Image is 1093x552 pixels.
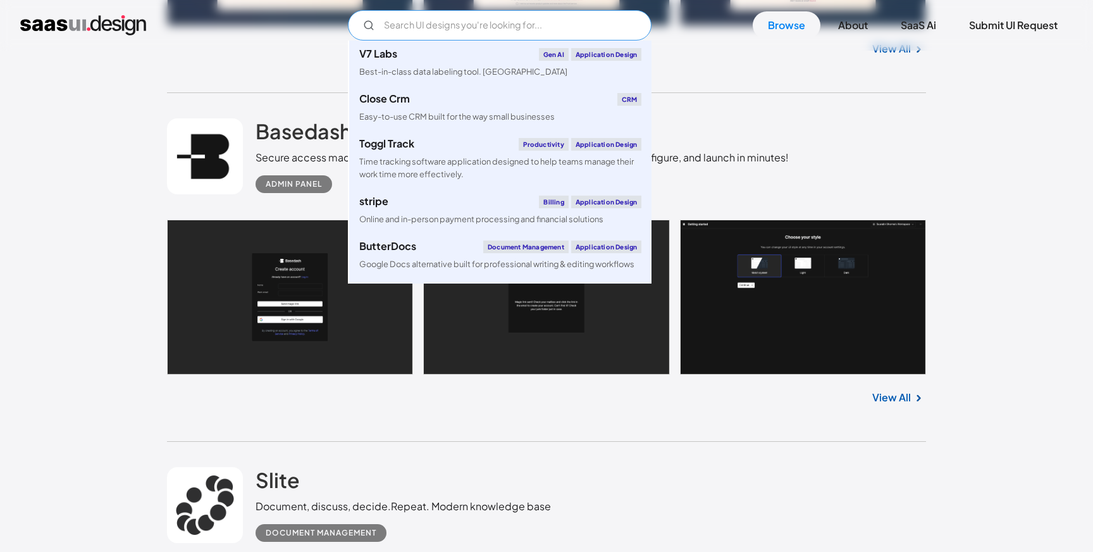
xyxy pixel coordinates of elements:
[256,118,352,150] a: Basedash
[872,390,911,405] a: View All
[359,213,603,225] div: Online and in-person payment processing and financial solutions
[823,11,883,39] a: About
[359,94,410,104] div: Close Crm
[359,258,634,270] div: Google Docs alternative built for professional writing & editing workflows
[349,188,651,233] a: stripeBillingApplication DesignOnline and in-person payment processing and financial solutions
[359,139,414,149] div: Toggl Track
[359,196,388,206] div: stripe
[266,177,322,192] div: Admin Panel
[359,49,397,59] div: V7 Labs
[20,15,146,35] a: home
[359,156,641,180] div: Time tracking software application designed to help teams manage their work time more effectively.
[349,278,651,335] a: klaviyoEmail MarketingApplication DesignCreate personalised customer experiences across email, SM...
[617,93,642,106] div: CRM
[539,48,569,61] div: Gen AI
[571,138,642,151] div: Application Design
[349,130,651,187] a: Toggl TrackProductivityApplication DesignTime tracking software application designed to help team...
[571,196,642,208] div: Application Design
[571,241,642,253] div: Application Design
[359,241,416,251] div: ButterDocs
[349,233,651,278] a: ButterDocsDocument ManagementApplication DesignGoogle Docs alternative built for professional wri...
[519,138,568,151] div: Productivity
[349,85,651,130] a: Close CrmCRMEasy-to-use CRM built for the way small businesses
[266,525,376,541] div: Document Management
[359,111,555,123] div: Easy-to-use CRM built for the way small businesses
[256,150,789,165] div: Secure access made easy with our hassle-free admin panel solution - connect, configure, and launc...
[483,241,569,253] div: Document Management
[571,48,642,61] div: Application Design
[256,467,300,499] a: Slite
[348,10,651,41] input: Search UI designs you're looking for...
[753,11,820,39] a: Browse
[256,118,352,144] h2: Basedash
[886,11,951,39] a: SaaS Ai
[349,41,651,85] a: V7 LabsGen AIApplication DesignBest-in-class data labeling tool. [GEOGRAPHIC_DATA]
[954,11,1073,39] a: Submit UI Request
[256,499,551,514] div: Document, discuss, decide.Repeat. Modern knowledge base
[348,10,651,41] form: Email Form
[359,66,567,78] div: Best-in-class data labeling tool. [GEOGRAPHIC_DATA]
[256,467,300,492] h2: Slite
[539,196,568,208] div: Billing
